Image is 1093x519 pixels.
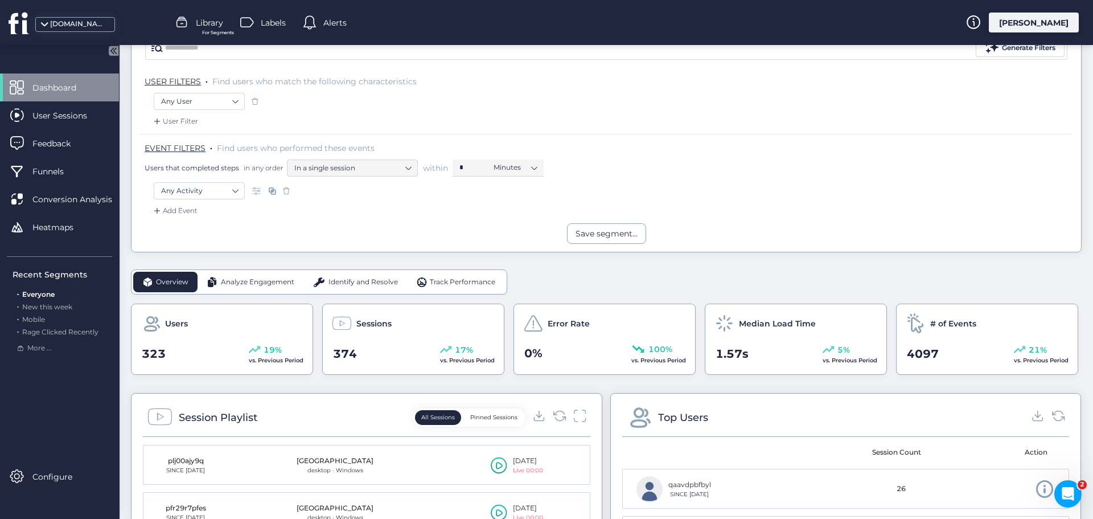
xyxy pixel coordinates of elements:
span: within [423,162,448,174]
span: 19% [264,344,282,356]
div: SINCE [DATE] [157,466,214,475]
div: Recent Segments [13,268,112,281]
nz-select-item: Minutes [494,159,537,176]
span: Heatmaps [32,221,91,234]
span: Error Rate [548,317,590,330]
span: 26 [897,484,906,495]
span: Sessions [356,317,392,330]
span: New this week [22,303,72,311]
span: Funnels [32,165,81,178]
span: 374 [333,345,357,363]
span: 5% [837,344,850,356]
div: qaavdpbfbyl [668,480,711,491]
div: Add Event [151,205,198,216]
button: All Sessions [415,410,461,425]
div: Save segment... [576,227,638,240]
div: pfr29r7pfes [157,503,214,514]
span: Labels [261,17,286,29]
span: User Sessions [32,109,104,122]
span: in any order [241,163,283,173]
nz-select-item: In a single session [294,160,410,177]
span: Analyze Engagement [221,277,294,288]
span: 4097 [907,345,939,363]
span: EVENT FILTERS [145,143,206,153]
span: 1.57s [716,345,749,363]
span: Mobile [22,315,45,324]
span: Track Performance [430,277,495,288]
div: plj00ajy9q [157,456,214,467]
div: User Filter [151,116,198,127]
span: Conversion Analysis [32,193,129,206]
span: . [17,325,19,336]
span: USER FILTERS [145,76,201,87]
mat-header-cell: Action [951,437,1061,469]
span: vs. Previous Period [823,357,877,364]
span: Feedback [32,137,88,150]
span: Identify and Resolve [328,277,398,288]
div: Top Users [658,410,708,426]
div: [DOMAIN_NAME] [50,19,107,30]
span: Dashboard [32,81,93,94]
span: 2 [1078,480,1087,489]
span: Rage Clicked Recently [22,328,98,336]
div: desktop · Windows [297,466,373,475]
div: SINCE [DATE] [668,490,711,499]
span: 0% [524,345,543,362]
span: Median Load Time [739,317,816,330]
span: 100% [648,343,672,355]
span: Everyone [22,290,55,299]
span: Find users who performed these events [217,143,375,153]
span: . [210,141,212,152]
span: Library [196,17,223,29]
iframe: Intercom live chat [1054,480,1082,508]
span: . [17,300,19,311]
span: vs. Previous Period [1014,357,1069,364]
span: 323 [142,345,166,363]
button: Generate Filters [976,40,1065,57]
span: vs. Previous Period [631,357,686,364]
div: [PERSON_NAME] [989,13,1079,32]
span: Find users who match the following characteristics [212,76,417,87]
nz-select-item: Any Activity [161,182,237,199]
span: . [17,313,19,324]
span: 17% [455,344,473,356]
span: Configure [32,471,89,483]
span: Users [165,317,188,330]
span: 21% [1029,344,1047,356]
span: Overview [156,277,188,288]
span: vs. Previous Period [440,357,495,364]
span: More ... [27,343,52,354]
div: [DATE] [513,503,543,514]
div: Generate Filters [1002,43,1055,54]
div: [GEOGRAPHIC_DATA] [297,503,373,514]
span: Users that completed steps [145,163,239,173]
span: . [206,74,208,85]
span: vs. Previous Period [249,357,303,364]
span: # of Events [930,317,976,330]
span: Alerts [323,17,347,29]
div: [DATE] [513,456,543,467]
span: For Segments [202,29,234,36]
nz-select-item: Any User [161,93,237,110]
button: Pinned Sessions [464,410,524,425]
div: Live 00:00 [513,466,543,475]
div: [GEOGRAPHIC_DATA] [297,456,373,467]
mat-header-cell: Session Count [841,437,951,469]
div: Session Playlist [179,410,257,426]
span: . [17,288,19,299]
